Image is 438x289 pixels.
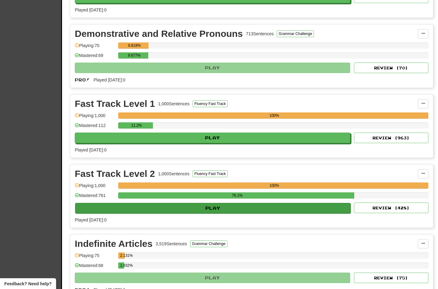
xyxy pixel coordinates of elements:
[190,240,227,247] button: Grammar Challenge
[354,273,428,283] button: Review (75)
[354,63,428,73] button: Review (70)
[246,31,274,37] div: 713 Sentences
[120,122,153,129] div: 11.2%
[120,112,428,119] div: 100%
[75,239,153,248] div: Indefinite Articles
[120,52,148,59] div: 9.677%
[75,99,155,108] div: Fast Track Level 1
[94,77,125,82] span: Played [DATE]: 0
[75,169,155,178] div: Fast Track Level 2
[75,77,90,82] span: Pro!
[75,273,350,283] button: Play
[75,42,115,53] div: Playing: 70
[75,217,106,222] span: Played [DATE]: 0
[75,203,351,213] button: Play
[193,170,228,177] button: Fluency Fast Track
[75,252,115,263] div: Playing: 75
[193,100,228,107] button: Fluency Fast Track
[75,182,115,193] div: Playing: 1,000
[75,7,106,12] span: Played [DATE]: 0
[120,262,124,269] div: 1.932%
[120,252,125,259] div: 2.131%
[277,30,314,37] button: Grammar Challenge
[75,122,115,133] div: Mastered: 112
[75,52,115,63] div: Mastered: 69
[75,147,106,152] span: Played [DATE]: 0
[75,262,115,273] div: Mastered: 68
[156,241,187,247] div: 3,519 Sentences
[158,171,190,177] div: 1,000 Sentences
[158,101,190,107] div: 1,000 Sentences
[354,133,428,143] button: Review (963)
[354,203,428,213] button: Review (428)
[75,29,243,38] div: Demonstrative and Relative Pronouns
[120,42,149,49] div: 9.818%
[75,112,115,123] div: Playing: 1,000
[75,63,350,73] button: Play
[120,192,354,199] div: 76.1%
[120,182,428,189] div: 100%
[4,281,51,287] span: Open feedback widget
[75,192,115,203] div: Mastered: 761
[75,133,350,143] button: Play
